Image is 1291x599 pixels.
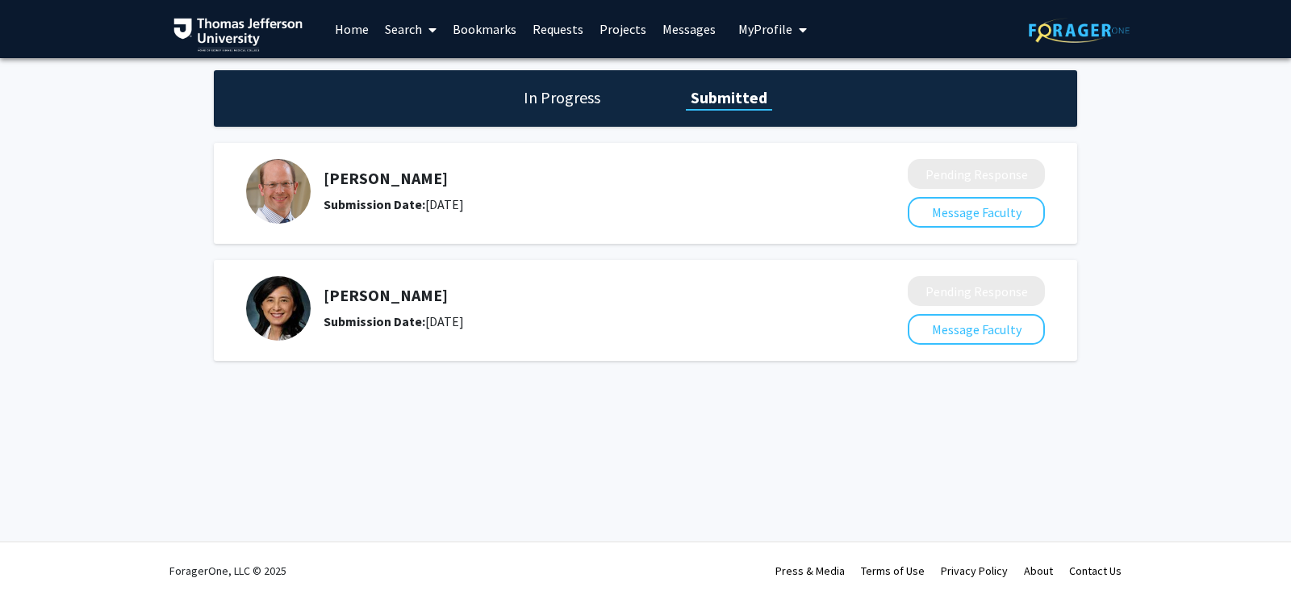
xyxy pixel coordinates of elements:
h1: In Progress [519,86,605,109]
b: Submission Date: [324,196,425,212]
button: Message Faculty [908,314,1045,345]
a: Message Faculty [908,204,1045,220]
img: Profile Picture [246,276,311,341]
a: Bookmarks [445,1,524,57]
img: ForagerOne Logo [1029,18,1130,43]
div: [DATE] [324,195,822,214]
a: Press & Media [775,563,845,578]
h5: [PERSON_NAME] [324,286,822,305]
a: Requests [524,1,591,57]
h5: [PERSON_NAME] [324,169,822,188]
div: ForagerOne, LLC © 2025 [169,542,286,599]
a: About [1024,563,1053,578]
a: Search [377,1,445,57]
img: Profile Picture [246,159,311,224]
a: Privacy Policy [941,563,1008,578]
a: Message Faculty [908,321,1045,337]
a: Projects [591,1,654,57]
iframe: Chat [12,526,69,587]
a: Home [327,1,377,57]
button: Message Faculty [908,197,1045,228]
img: Thomas Jefferson University Logo [173,18,303,52]
b: Submission Date: [324,313,425,329]
h1: Submitted [686,86,772,109]
button: Pending Response [908,276,1045,306]
a: Contact Us [1069,563,1122,578]
button: Pending Response [908,159,1045,189]
a: Terms of Use [861,563,925,578]
span: My Profile [738,21,792,37]
div: [DATE] [324,312,822,331]
a: Messages [654,1,724,57]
